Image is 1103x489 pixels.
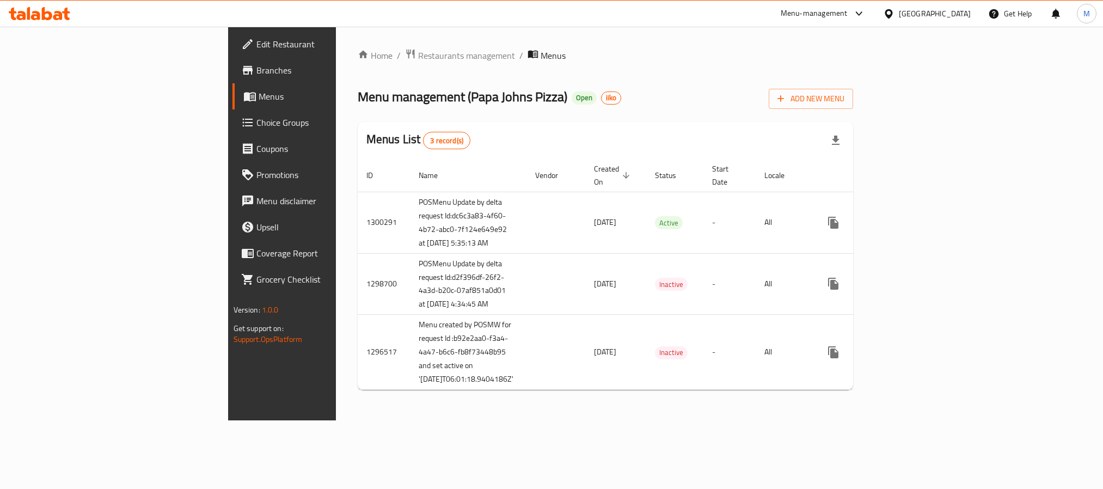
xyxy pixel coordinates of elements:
li: / [519,49,523,62]
button: more [820,271,847,297]
span: [DATE] [594,215,616,229]
span: [DATE] [594,345,616,359]
span: ID [366,169,387,182]
span: Menus [259,90,403,103]
span: 3 record(s) [424,136,470,146]
span: Status [655,169,690,182]
div: Active [655,216,683,229]
span: Start Date [712,162,743,188]
span: Inactive [655,346,688,359]
td: - [703,315,756,390]
span: Get support on: [234,321,284,335]
td: All [756,253,812,315]
span: Edit Restaurant [256,38,403,51]
span: iiko [602,93,621,102]
div: [GEOGRAPHIC_DATA] [899,8,971,20]
span: M [1083,8,1090,20]
a: Branches [232,57,412,83]
span: Choice Groups [256,116,403,129]
span: Upsell [256,221,403,234]
a: Edit Restaurant [232,31,412,57]
div: Menu-management [781,7,848,20]
span: Name [419,169,452,182]
button: more [820,339,847,365]
a: Support.OpsPlatform [234,332,303,346]
td: Menu created by POSMW for request Id :b92e2aa0-f3a4-4a47-b6c6-fb8f73448b95 and set active on '[DA... [410,315,526,390]
span: Promotions [256,168,403,181]
a: Grocery Checklist [232,266,412,292]
span: Coupons [256,142,403,155]
button: Change Status [847,271,873,297]
td: - [703,192,756,253]
a: Menu disclaimer [232,188,412,214]
span: Open [572,93,597,102]
table: enhanced table [358,159,934,390]
div: Open [572,91,597,105]
a: Choice Groups [232,109,412,136]
td: All [756,192,812,253]
td: POSMenu Update by delta request Id:d2f396df-26f2-4a3d-b20c-07af851a0d01 at [DATE] 4:34:45 AM [410,253,526,315]
a: Coverage Report [232,240,412,266]
h2: Menus List [366,131,470,149]
a: Upsell [232,214,412,240]
button: Change Status [847,210,873,236]
span: Active [655,217,683,229]
a: Restaurants management [405,48,515,63]
td: All [756,315,812,390]
span: Locale [764,169,799,182]
span: Coverage Report [256,247,403,260]
button: more [820,210,847,236]
span: [DATE] [594,277,616,291]
a: Menus [232,83,412,109]
span: Branches [256,64,403,77]
span: Restaurants management [418,49,515,62]
button: Add New Menu [769,89,853,109]
div: Export file [823,127,849,154]
td: - [703,253,756,315]
td: POSMenu Update by delta request Id:dc6c3a83-4f60-4b72-abc0-7f124e649e92 at [DATE] 5:35:13 AM [410,192,526,253]
span: Add New Menu [777,92,844,106]
span: Grocery Checklist [256,273,403,286]
button: Change Status [847,339,873,365]
a: Coupons [232,136,412,162]
a: Promotions [232,162,412,188]
span: Menu management ( Papa Johns Pizza ) [358,84,567,109]
span: Vendor [535,169,572,182]
nav: breadcrumb [358,48,854,63]
div: Total records count [423,132,470,149]
span: Created On [594,162,633,188]
span: Menus [541,49,566,62]
span: 1.0.0 [262,303,279,317]
span: Menu disclaimer [256,194,403,207]
span: Inactive [655,278,688,291]
span: Version: [234,303,260,317]
th: Actions [812,159,934,192]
